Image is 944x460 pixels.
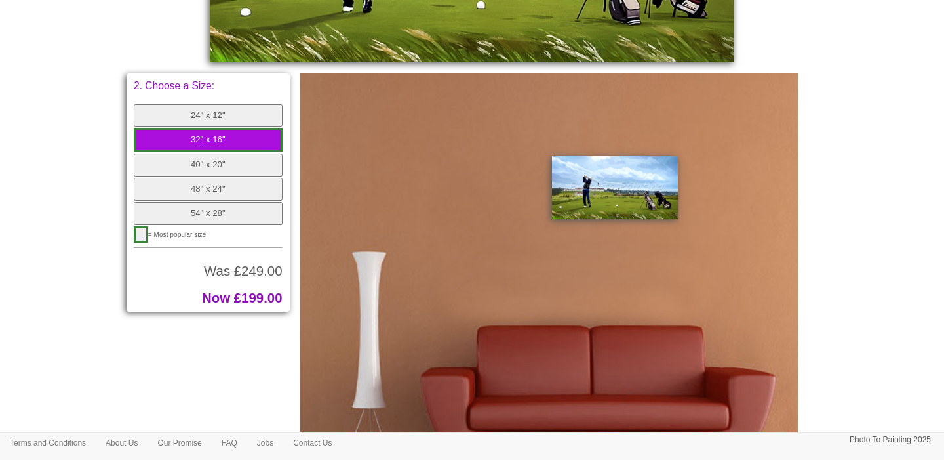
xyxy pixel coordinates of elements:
[234,291,283,305] span: £199.00
[148,231,206,238] span: = Most popular size
[283,433,342,453] a: Contact Us
[134,128,283,152] button: 32" x 16"
[134,81,283,91] p: 2. Choose a Size:
[552,156,678,219] img: Painting
[850,433,931,447] p: Photo To Painting 2025
[96,433,147,453] a: About Us
[134,154,283,177] button: 40" x 20"
[247,433,283,453] a: Jobs
[202,291,230,305] span: Now
[147,433,211,453] a: Our Promise
[134,202,283,225] button: 54" x 28"
[134,104,283,127] button: 24" x 12"
[204,264,282,278] span: Was £249.00
[134,178,283,201] button: 48" x 24"
[212,433,247,453] a: FAQ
